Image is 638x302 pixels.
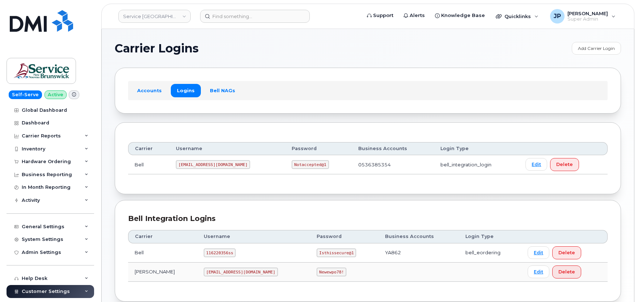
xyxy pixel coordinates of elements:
span: Delete [558,268,575,275]
td: Bell [128,243,197,263]
th: Username [197,230,310,243]
code: [EMAIL_ADDRESS][DOMAIN_NAME] [204,268,278,276]
th: Carrier [128,230,197,243]
td: 0536385354 [352,155,434,174]
a: Logins [171,84,201,97]
button: Delete [552,246,581,259]
td: Bell [128,155,169,174]
th: Username [169,142,285,155]
code: 116220356ss [204,248,236,257]
th: Business Accounts [379,230,459,243]
th: Password [310,230,378,243]
th: Login Type [459,230,521,243]
a: Edit [528,246,549,259]
code: Newewpo78! [317,268,346,276]
div: Bell Integration Logins [128,213,608,224]
a: Edit [525,158,547,171]
td: YA862 [379,243,459,263]
span: Carrier Logins [115,43,199,54]
span: Delete [556,161,573,168]
span: Delete [558,249,575,256]
th: Carrier [128,142,169,155]
th: Business Accounts [352,142,434,155]
td: bell_integration_login [434,155,519,174]
a: Edit [528,265,549,278]
button: Delete [552,265,581,278]
td: bell_eordering [459,243,521,263]
th: Login Type [434,142,519,155]
td: [PERSON_NAME] [128,263,197,282]
button: Delete [550,158,579,171]
a: Accounts [131,84,168,97]
th: Password [285,142,352,155]
code: Notaccepted@1 [292,160,329,169]
a: Bell NAGs [204,84,241,97]
code: Isthissecure@1 [317,248,356,257]
a: Add Carrier Login [572,42,621,55]
code: [EMAIL_ADDRESS][DOMAIN_NAME] [176,160,250,169]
